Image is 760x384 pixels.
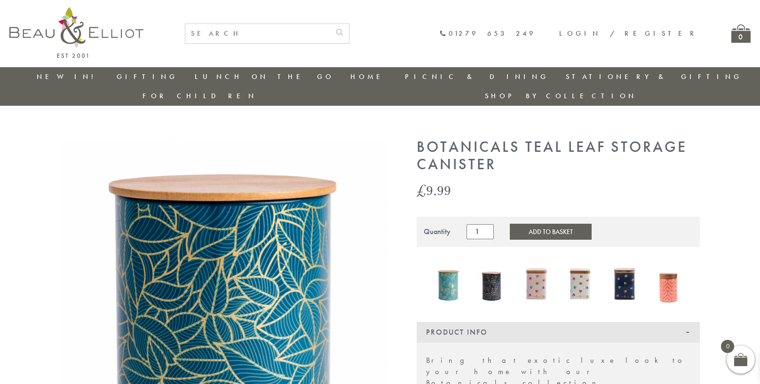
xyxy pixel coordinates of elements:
[475,266,510,301] img: Botanicals storage canister
[519,261,554,308] a: Confetti Home Blush Storage Canister
[563,261,598,308] a: Confetti Home Cream Storage Canister
[185,24,330,43] input: SEARCH
[651,264,686,305] a: Vibe Medium Coral Canister
[117,72,178,81] a: Gifting
[405,72,549,81] a: Picnic & Dining
[37,72,100,81] a: New in!
[431,265,466,301] img: Botanicals storage canister
[731,24,751,43] a: 0
[431,265,466,303] a: Botanicals storage canister
[417,180,426,200] span: £
[485,91,637,101] a: Shop by collection
[417,139,700,173] h1: Botanicals Teal Leaf Storage Canister
[607,261,642,308] a: Confetti Home Navy Storage Canister
[424,227,451,236] div: Quantity
[195,72,334,81] a: Lunch On The Go
[721,340,734,353] span: 0
[559,29,698,38] a: Login / Register
[439,30,536,38] a: 01279 653 249
[350,72,388,81] a: Home
[563,261,598,306] img: Confetti Home Cream Storage Canister
[417,322,700,343] div: Product Info
[651,264,686,303] img: Vibe Medium Coral Canister
[519,261,554,306] img: Confetti Home Blush Storage Canister
[475,266,510,304] a: Botanicals storage canister
[607,261,642,306] img: Confetti Home Navy Storage Canister
[417,180,451,200] bdi: 9.99
[142,91,257,101] a: For Children
[467,224,494,239] input: Product quantity
[9,7,143,58] img: logo
[566,72,742,81] a: Stationery & Gifting
[510,224,592,240] button: Add to Basket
